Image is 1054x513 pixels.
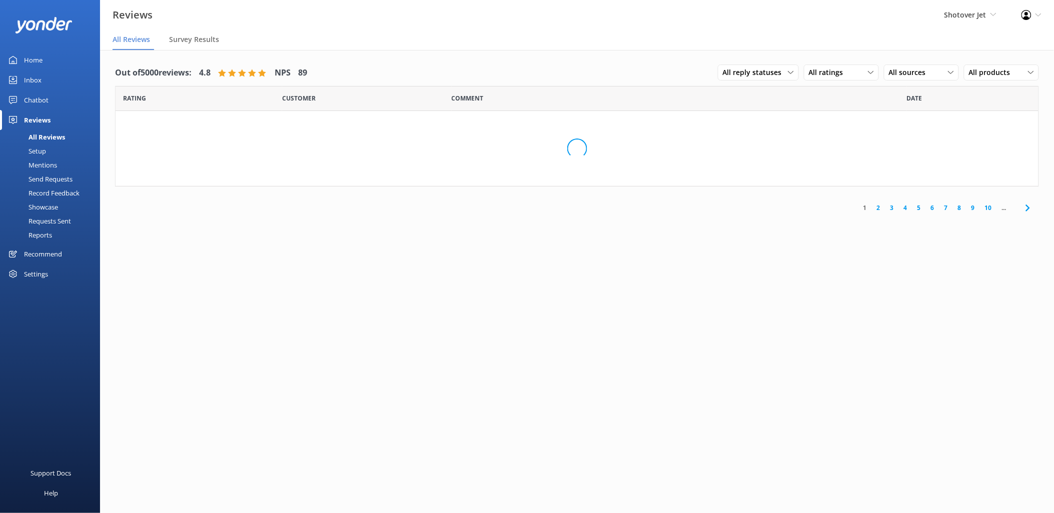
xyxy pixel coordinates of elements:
[6,186,100,200] a: Record Feedback
[6,214,100,228] a: Requests Sent
[6,130,100,144] a: All Reviews
[6,228,100,242] a: Reports
[997,203,1011,212] span: ...
[113,7,153,23] h3: Reviews
[24,70,42,90] div: Inbox
[6,158,100,172] a: Mentions
[6,172,100,186] a: Send Requests
[298,66,307,79] h4: 89
[24,50,43,70] div: Home
[899,203,912,212] a: 4
[123,93,146,103] span: Date
[6,228,52,242] div: Reports
[966,203,980,212] a: 9
[199,66,211,79] h4: 4.8
[24,90,49,110] div: Chatbot
[980,203,997,212] a: 10
[15,17,73,33] img: yonder-white-logo.png
[944,10,986,19] span: Shotover Jet
[907,93,922,103] span: Date
[275,66,291,79] h4: NPS
[953,203,966,212] a: 8
[6,130,65,144] div: All Reviews
[6,214,71,228] div: Requests Sent
[926,203,939,212] a: 6
[6,200,58,214] div: Showcase
[912,203,926,212] a: 5
[24,244,62,264] div: Recommend
[6,172,73,186] div: Send Requests
[452,93,484,103] span: Question
[939,203,953,212] a: 7
[872,203,885,212] a: 2
[969,67,1016,78] span: All products
[885,203,899,212] a: 3
[6,158,57,172] div: Mentions
[24,264,48,284] div: Settings
[282,93,316,103] span: Date
[723,67,788,78] span: All reply statuses
[113,34,150,44] span: All Reviews
[24,110,51,130] div: Reviews
[858,203,872,212] a: 1
[889,67,932,78] span: All sources
[115,66,192,79] h4: Out of 5000 reviews:
[809,67,849,78] span: All ratings
[6,144,100,158] a: Setup
[44,483,58,503] div: Help
[31,463,72,483] div: Support Docs
[6,186,80,200] div: Record Feedback
[6,200,100,214] a: Showcase
[169,34,219,44] span: Survey Results
[6,144,46,158] div: Setup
